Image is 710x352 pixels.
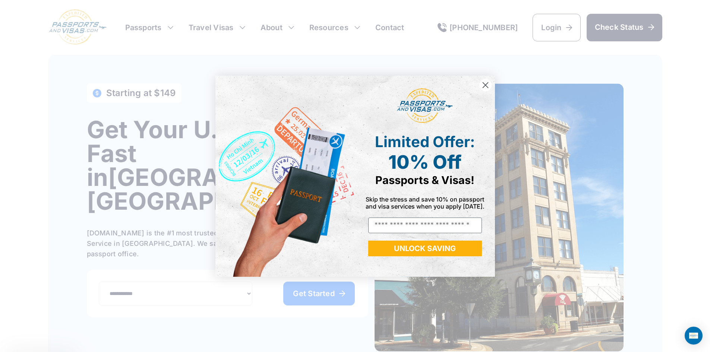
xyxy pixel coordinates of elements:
img: passports and visas [397,88,453,123]
span: Passports & Visas! [375,174,474,187]
span: Skip the stress and save 10% on passport and visa services when you apply [DATE]. [366,196,485,210]
span: Limited Offer: [375,133,475,151]
img: de9cda0d-0715-46ca-9a25-073762a91ba7.png [215,76,355,277]
button: UNLOCK SAVING [368,241,482,256]
button: Close dialog [479,79,492,92]
span: 10% Off [388,151,461,173]
div: Open Intercom Messenger [685,327,703,345]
